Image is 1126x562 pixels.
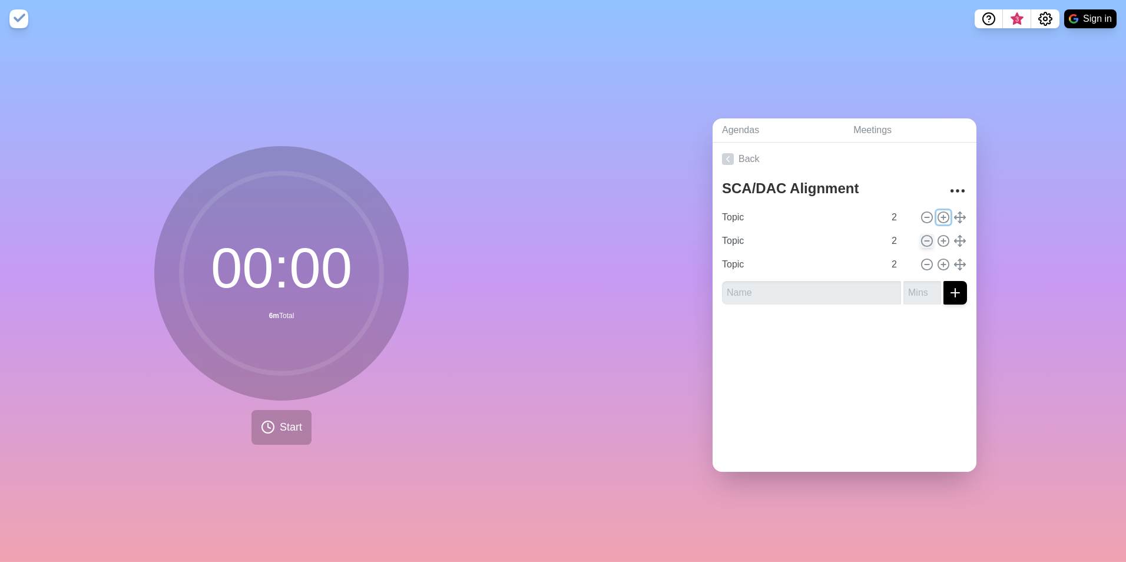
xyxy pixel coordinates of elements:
a: Back [713,143,976,176]
img: google logo [1069,14,1078,24]
button: Settings [1031,9,1059,28]
button: Start [251,410,312,445]
button: What’s new [1003,9,1031,28]
input: Name [717,206,885,229]
button: Help [975,9,1003,28]
input: Name [717,229,885,253]
input: Mins [887,229,915,253]
input: Name [717,253,885,276]
input: Name [722,281,901,305]
span: Start [280,419,302,435]
button: More [946,179,969,203]
a: Agendas [713,118,844,143]
input: Mins [903,281,941,305]
button: Sign in [1064,9,1117,28]
input: Mins [887,206,915,229]
a: Meetings [844,118,976,143]
span: 3 [1012,15,1022,24]
img: timeblocks logo [9,9,28,28]
input: Mins [887,253,915,276]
